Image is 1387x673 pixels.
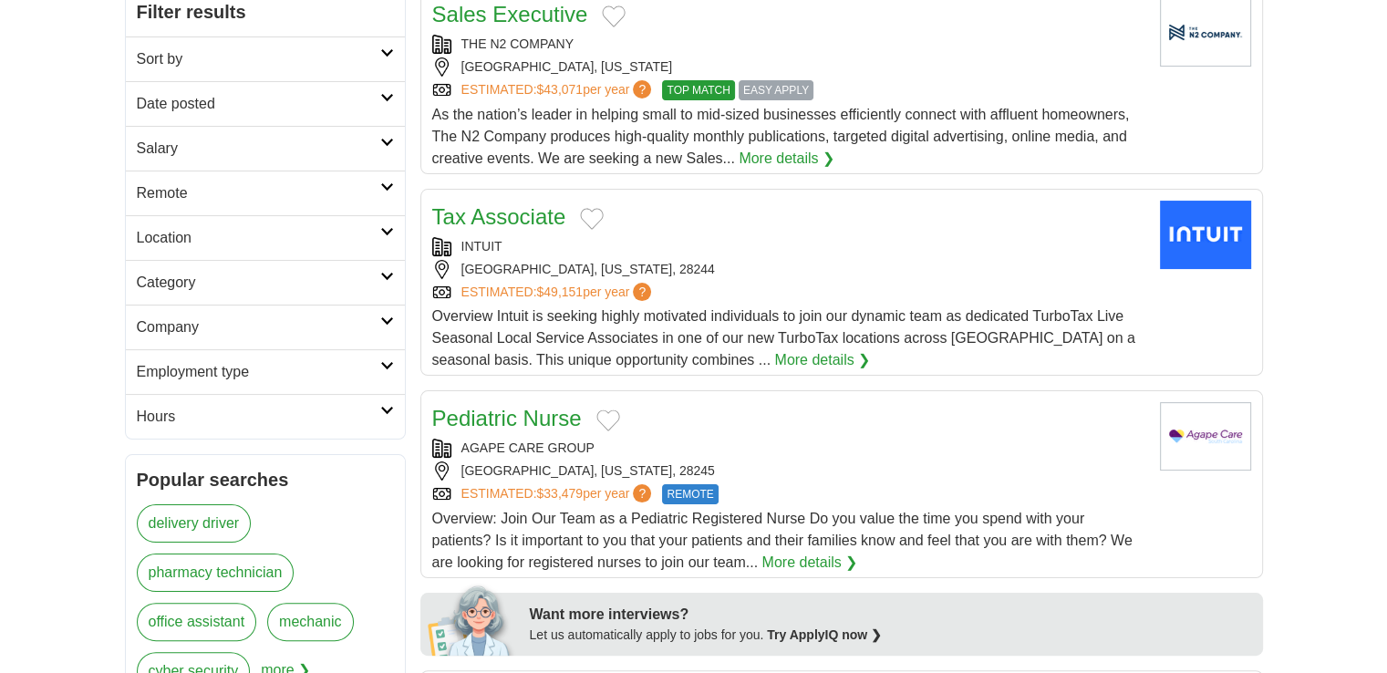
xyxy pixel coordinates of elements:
button: Add to favorite jobs [580,208,604,230]
button: Add to favorite jobs [596,409,620,431]
span: ? [633,80,651,98]
a: More details ❯ [761,552,857,574]
img: Agape Care Group logo [1160,402,1251,471]
h2: Salary [137,138,380,160]
span: REMOTE [662,484,718,504]
a: office assistant [137,603,257,641]
span: $43,071 [536,82,583,97]
h2: Location [137,227,380,249]
a: Sort by [126,36,405,81]
h2: Company [137,316,380,338]
div: [GEOGRAPHIC_DATA], [US_STATE], 28245 [432,461,1145,481]
h2: Remote [137,182,380,204]
a: Employment type [126,349,405,394]
h2: Sort by [137,48,380,70]
div: Want more interviews? [530,604,1252,626]
a: delivery driver [137,504,252,543]
a: Try ApplyIQ now ❯ [767,627,882,642]
a: AGAPE CARE GROUP [461,440,595,455]
a: mechanic [267,603,353,641]
span: ? [633,484,651,502]
span: $49,151 [536,285,583,299]
a: Sales Executive [432,2,588,26]
div: [GEOGRAPHIC_DATA], [US_STATE], 28244 [432,260,1145,279]
a: Category [126,260,405,305]
div: Let us automatically apply to jobs for you. [530,626,1252,645]
img: apply-iq-scientist.png [428,583,516,656]
div: [GEOGRAPHIC_DATA], [US_STATE] [432,57,1145,77]
span: TOP MATCH [662,80,734,100]
a: pharmacy technician [137,554,295,592]
h2: Popular searches [137,466,394,493]
a: INTUIT [461,239,502,254]
a: Remote [126,171,405,215]
a: Date posted [126,81,405,126]
a: Company [126,305,405,349]
a: More details ❯ [774,349,870,371]
span: As the nation’s leader in helping small to mid-sized businesses efficiently connect with affluent... [432,107,1130,166]
h2: Hours [137,406,380,428]
a: Salary [126,126,405,171]
button: Add to favorite jobs [602,5,626,27]
h2: Date posted [137,93,380,115]
a: Pediatric Nurse [432,406,582,430]
span: Overview: Join Our Team as a Pediatric Registered Nurse Do you value the time you spend with your... [432,511,1133,570]
a: ESTIMATED:$49,151per year? [461,283,656,302]
h2: Employment type [137,361,380,383]
a: More details ❯ [739,148,834,170]
span: ? [633,283,651,301]
div: THE N2 COMPANY [432,35,1145,54]
a: Tax Associate [432,204,566,229]
span: Overview Intuit is seeking highly motivated individuals to join our dynamic team as dedicated Tur... [432,308,1135,368]
a: Location [126,215,405,260]
a: ESTIMATED:$43,071per year? [461,80,656,100]
h2: Category [137,272,380,294]
span: EASY APPLY [739,80,813,100]
a: ESTIMATED:$33,479per year? [461,484,656,504]
a: Hours [126,394,405,439]
span: $33,479 [536,486,583,501]
img: Intuit logo [1160,201,1251,269]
